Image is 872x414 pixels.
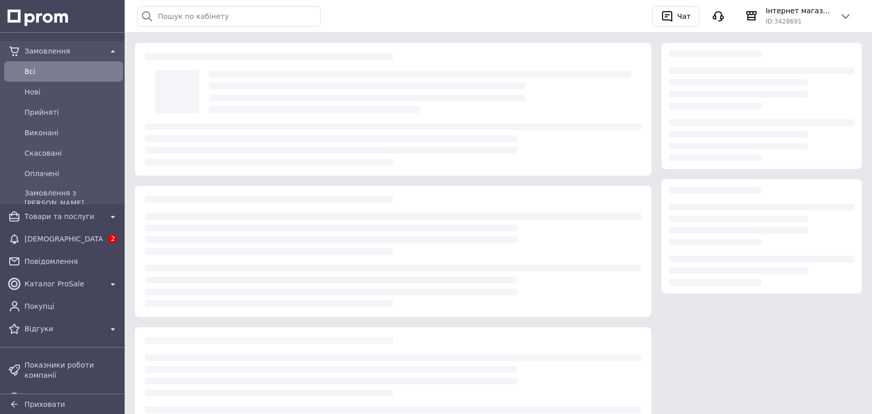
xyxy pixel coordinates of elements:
span: Всi [25,66,119,77]
input: Пошук по кабінету [137,6,321,27]
span: [DEMOGRAPHIC_DATA] [25,234,103,244]
span: Скасовані [25,148,119,158]
span: Виконані [25,128,119,138]
button: Чат [652,6,699,27]
span: Панель управління [25,392,103,402]
span: Товари та послуги [25,211,103,222]
span: Приховати [25,400,65,408]
span: 2 [108,234,117,243]
span: Замовлення [25,46,103,56]
span: Інтернет магазин [PERSON_NAME] [766,6,831,16]
span: Показники роботи компанії [25,360,119,380]
span: Каталог ProSale [25,279,103,289]
span: Покупці [25,301,119,311]
span: Повідомлення [25,256,119,266]
div: Чат [675,9,693,24]
span: Оплачені [25,168,119,179]
span: Прийняті [25,107,119,117]
span: Замовлення з [PERSON_NAME] [25,188,119,208]
span: Відгуки [25,324,103,334]
span: ID: 3428691 [766,18,802,25]
span: Нові [25,87,119,97]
